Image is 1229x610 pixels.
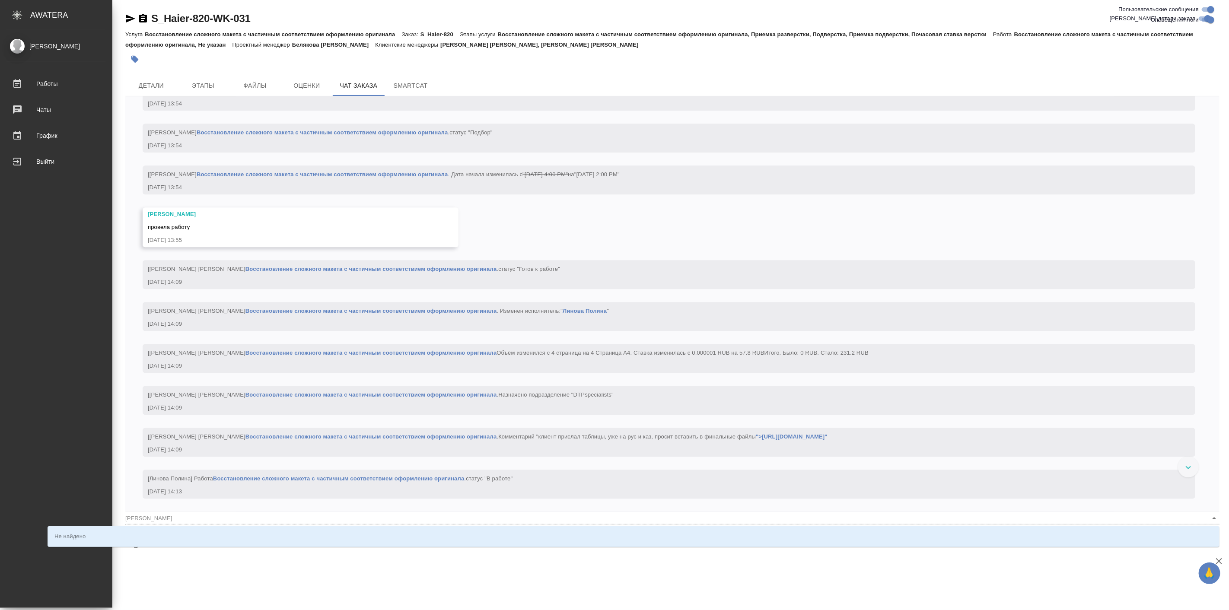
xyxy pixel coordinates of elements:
div: [DATE] 13:54 [148,141,1165,150]
div: AWATERA [30,6,112,24]
a: Восстановление сложного макета с частичным соответствием оформлению оригинала [245,308,497,314]
button: Скопировать ссылку [138,13,148,24]
a: Выйти [2,151,110,172]
div: Не найдено [48,526,1219,547]
div: [DATE] 14:09 [148,403,1165,412]
div: Выйти [6,155,106,168]
a: Чаты [2,99,110,121]
a: Восстановление сложного макета с частичным соответствием оформлению оригинала [245,349,497,356]
a: Работы [2,73,110,95]
p: Восстановление сложного макета с частичным соответствием оформлению оригинала [145,31,401,38]
p: Работа [993,31,1014,38]
a: ">[URL][DOMAIN_NAME]" [756,433,828,440]
button: 🙏 [1199,562,1220,584]
p: Этапы услуги [460,31,498,38]
p: Белякова [PERSON_NAME] [292,41,375,48]
button: Скопировать ссылку для ЯМессенджера [125,13,136,24]
a: Восстановление сложного макета с частичным соответствием оформлению оригинала [245,266,497,272]
a: Восстановление сложного макета с частичным соответствием оформлению оригинала [245,391,497,398]
span: статус "Подбор" [449,129,492,136]
span: Оповещения-логи [1151,16,1199,24]
div: [PERSON_NAME] [6,41,106,51]
div: График [6,129,106,142]
span: Этапы [182,80,224,91]
a: Восстановление сложного макета с частичным соответствием оформлению оригинала [197,171,448,178]
a: Линова Полина [563,308,607,314]
span: "[DATE] 4:00 PM" [522,171,568,178]
span: Файлы [234,80,276,91]
span: [[PERSON_NAME] [PERSON_NAME] . Изменен исполнитель: [148,308,609,314]
p: Клиентские менеджеры [375,41,440,48]
span: [PERSON_NAME] детали заказа [1110,14,1196,23]
span: Детали [131,80,172,91]
div: Работы [6,77,106,90]
div: [DATE] 14:13 [148,487,1165,496]
a: S_Haier-820-WK-031 [151,13,251,24]
span: Оценки [286,80,328,91]
a: График [2,125,110,146]
button: Добавить тэг [125,50,144,69]
a: Восстановление сложного макета с частичным соответствием оформлению оригинала [245,433,497,440]
span: Итого. Было: 0 RUB. Стало: 231.2 RUB [764,349,869,356]
p: S_Haier-820 [420,31,460,38]
p: Услуга [125,31,145,38]
p: Восстановление сложного макета с частичным соответствием оформлению оригинала, Приемка разверстки... [498,31,993,38]
p: Заказ: [402,31,420,38]
span: 🙏 [1202,564,1217,582]
a: Восстановление сложного макета с частичным соответствием оформлению оригинала [213,475,465,482]
span: Комментарий "клиент прислал таблицы, уже на рус и каз, просит вставить в финальные файлы [498,433,828,440]
span: " " [560,308,609,314]
div: [DATE] 14:09 [148,278,1165,286]
span: [[PERSON_NAME] [PERSON_NAME] Объём изменился c 4 страница на 4 Страница А4. Ставка изменилась c 0... [148,349,869,356]
div: [DATE] 14:09 [148,445,1165,454]
div: [DATE] 13:54 [148,183,1165,192]
span: статус "Готов к работе" [498,266,560,272]
span: [[PERSON_NAME] [PERSON_NAME] . [148,266,560,272]
div: [DATE] 14:09 [148,362,1165,370]
span: Пользовательские сообщения [1118,5,1199,14]
span: статус "В работе" [466,475,513,482]
span: [Линова Полина] Работа . [148,475,513,482]
span: [[PERSON_NAME] . Дата начала изменилась с на [148,171,620,178]
span: провела работу [148,224,190,230]
p: Проектный менеджер [232,41,292,48]
div: [DATE] 14:09 [148,320,1165,328]
span: Назначено подразделение "DTPspecialists" [498,391,614,398]
span: SmartCat [390,80,431,91]
span: [[PERSON_NAME] [PERSON_NAME] . [148,433,828,440]
button: Close [1208,512,1220,524]
div: [PERSON_NAME] [148,210,428,219]
div: [DATE] 13:55 [148,236,428,245]
span: "[DATE] 2:00 PM" [574,171,620,178]
span: Чат заказа [338,80,379,91]
a: Восстановление сложного макета с частичным соответствием оформлению оригинала [197,129,448,136]
span: [[PERSON_NAME] . [148,129,493,136]
span: [[PERSON_NAME] [PERSON_NAME] . [148,391,614,398]
p: [PERSON_NAME] [PERSON_NAME], [PERSON_NAME] [PERSON_NAME] [440,41,645,48]
div: Чаты [6,103,106,116]
div: [DATE] 13:54 [148,99,1165,108]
